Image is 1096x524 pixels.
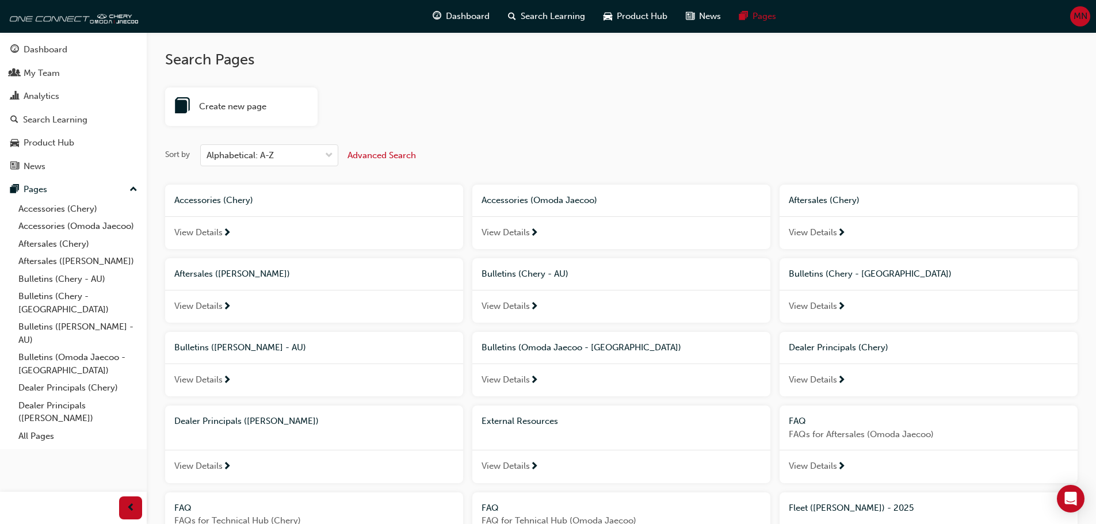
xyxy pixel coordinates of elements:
[24,67,60,80] div: My Team
[14,200,142,218] a: Accessories (Chery)
[199,100,266,113] span: Create new page
[780,185,1078,249] a: Aftersales (Chery)View Details
[472,258,770,323] a: Bulletins (Chery - AU)View Details
[837,376,846,386] span: next-icon
[14,397,142,427] a: Dealer Principals ([PERSON_NAME])
[1074,10,1087,23] span: MN
[789,373,837,387] span: View Details
[10,138,19,148] span: car-icon
[14,379,142,397] a: Dealer Principals (Chery)
[482,373,530,387] span: View Details
[482,342,681,353] span: Bulletins (Omoda Jaecoo - [GEOGRAPHIC_DATA])
[433,9,441,24] span: guage-icon
[14,253,142,270] a: Aftersales ([PERSON_NAME])
[14,217,142,235] a: Accessories (Omoda Jaecoo)
[165,149,190,160] div: Sort by
[24,183,47,196] div: Pages
[223,228,231,239] span: next-icon
[617,10,667,23] span: Product Hub
[1057,485,1084,512] div: Open Intercom Messenger
[5,63,142,84] a: My Team
[780,406,1078,483] a: FAQFAQs for Aftersales (Omoda Jaecoo)View Details
[5,156,142,177] a: News
[837,302,846,312] span: next-icon
[499,5,594,28] a: search-iconSearch Learning
[789,503,914,513] span: Fleet ([PERSON_NAME]) - 2025
[165,51,1078,69] h2: Search Pages
[5,86,142,107] a: Analytics
[129,182,138,197] span: up-icon
[174,460,223,473] span: View Details
[677,5,730,28] a: news-iconNews
[482,195,597,205] span: Accessories (Omoda Jaecoo)
[423,5,499,28] a: guage-iconDashboard
[780,332,1078,396] a: Dealer Principals (Chery)View Details
[174,300,223,313] span: View Details
[24,90,59,103] div: Analytics
[5,132,142,154] a: Product Hub
[837,462,846,472] span: next-icon
[472,406,770,483] a: External ResourcesView Details
[5,109,142,131] a: Search Learning
[508,9,516,24] span: search-icon
[174,342,306,353] span: Bulletins ([PERSON_NAME] - AU)
[472,185,770,249] a: Accessories (Omoda Jaecoo)View Details
[789,416,806,426] span: FAQ
[174,226,223,239] span: View Details
[165,406,463,483] a: Dealer Principals ([PERSON_NAME])View Details
[165,258,463,323] a: Aftersales ([PERSON_NAME])View Details
[530,376,539,386] span: next-icon
[23,113,87,127] div: Search Learning
[521,10,585,23] span: Search Learning
[24,160,45,173] div: News
[594,5,677,28] a: car-iconProduct Hub
[14,235,142,253] a: Aftersales (Chery)
[789,226,837,239] span: View Details
[789,342,888,353] span: Dealer Principals (Chery)
[174,373,223,387] span: View Details
[5,37,142,179] button: DashboardMy TeamAnalyticsSearch LearningProduct HubNews
[347,144,416,166] button: Advanced Search
[10,68,19,79] span: people-icon
[347,150,416,160] span: Advanced Search
[730,5,785,28] a: pages-iconPages
[174,416,319,426] span: Dealer Principals ([PERSON_NAME])
[174,99,190,115] span: book-icon
[789,195,860,205] span: Aftersales (Chery)
[482,503,499,513] span: FAQ
[1070,6,1090,26] button: MN
[6,5,138,28] img: oneconnect
[14,318,142,349] a: Bulletins ([PERSON_NAME] - AU)
[780,258,1078,323] a: Bulletins (Chery - [GEOGRAPHIC_DATA])View Details
[789,428,1068,441] span: FAQs for Aftersales (Omoda Jaecoo)
[10,91,19,102] span: chart-icon
[24,43,67,56] div: Dashboard
[14,270,142,288] a: Bulletins (Chery - AU)
[165,87,318,127] a: book-iconCreate new page
[482,460,530,473] span: View Details
[686,9,694,24] span: news-icon
[10,115,18,125] span: search-icon
[325,148,333,163] span: down-icon
[165,332,463,396] a: Bulletins ([PERSON_NAME] - AU)View Details
[482,416,558,426] span: External Resources
[10,185,19,195] span: pages-icon
[530,302,539,312] span: next-icon
[530,462,539,472] span: next-icon
[10,162,19,172] span: news-icon
[223,302,231,312] span: next-icon
[223,376,231,386] span: next-icon
[5,179,142,200] button: Pages
[482,226,530,239] span: View Details
[14,288,142,318] a: Bulletins (Chery - [GEOGRAPHIC_DATA])
[739,9,748,24] span: pages-icon
[174,503,192,513] span: FAQ
[482,300,530,313] span: View Details
[165,185,463,249] a: Accessories (Chery)View Details
[789,460,837,473] span: View Details
[789,269,952,279] span: Bulletins (Chery - [GEOGRAPHIC_DATA])
[14,427,142,445] a: All Pages
[837,228,846,239] span: next-icon
[530,228,539,239] span: next-icon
